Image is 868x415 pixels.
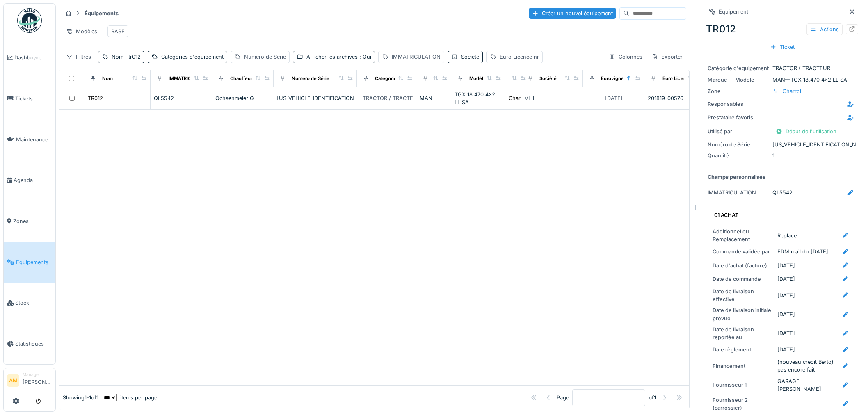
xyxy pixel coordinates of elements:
[15,95,52,103] span: Tickets
[708,173,765,181] strong: Champs personnalisés
[708,87,769,95] div: Zone
[14,176,52,184] span: Agenda
[711,207,853,223] summary: 01 ACHAT
[111,27,125,35] div: BASE
[13,217,52,225] span: Zones
[112,53,141,61] div: Nom
[708,114,769,121] div: Prestataire favoris
[708,76,769,84] div: Marque — Modèle
[713,396,774,412] div: Fournisseur 2 (carrossier)
[4,283,55,324] a: Stock
[772,126,840,137] div: Début de l'utilisation
[14,54,52,62] span: Dashboard
[420,94,448,102] div: MAN
[713,306,774,322] div: Date de livraison initiale prévue
[375,75,432,82] div: Catégories d'équipement
[539,75,557,82] div: Société
[767,41,798,52] div: Ticket
[713,287,774,303] div: Date de livraison effective
[714,211,847,219] div: 01 ACHAT
[88,94,103,102] div: TR012
[713,346,774,353] div: Date règlement
[461,53,479,61] div: Société
[648,94,703,102] div: 201819-00576
[605,51,646,63] div: Colonnes
[777,329,795,337] div: [DATE]
[23,372,52,389] li: [PERSON_NAME]
[81,9,122,17] strong: Équipements
[777,275,795,283] div: [DATE]
[4,242,55,283] a: Équipements
[708,64,857,72] div: TRACTOR / TRACTEUR
[713,262,774,269] div: Date d'achat (facture)
[292,75,329,82] div: Numéro de Série
[102,394,157,401] div: items per page
[777,358,838,374] div: (nouveau crédit Berto) pas encore fait
[15,340,52,348] span: Statistiques
[4,119,55,160] a: Maintenance
[500,53,539,61] div: Euro Licence nr
[4,201,55,242] a: Zones
[306,53,371,61] div: Afficher les archivés
[708,152,857,160] div: 1
[358,54,371,60] span: : Oui
[529,8,616,19] div: Créer un nouvel équipement
[706,22,858,36] div: TR012
[777,248,828,255] div: EDM mail du [DATE]
[244,53,286,61] div: Numéro de Série
[708,141,857,148] div: [US_VEHICLE_IDENTIFICATION_NUMBER]
[557,394,569,401] div: Page
[154,94,209,102] div: QL5542
[525,94,580,102] div: VL L
[16,258,52,266] span: Équipements
[713,381,774,389] div: Fournisseur 1
[62,25,101,37] div: Modèles
[806,23,843,35] div: Actions
[713,326,774,341] div: Date de livraison reportée au
[662,75,698,82] div: Euro Licence nr
[649,394,656,401] strong: of 1
[708,64,769,72] div: Catégorie d'équipement
[708,100,769,108] div: Responsables
[713,275,774,283] div: Date de commande
[16,136,52,144] span: Maintenance
[713,228,774,243] div: Additionnel ou Remplacement
[4,324,55,365] a: Statistiques
[708,152,769,160] div: Quantité
[102,75,113,82] div: Nom
[4,78,55,119] a: Tickets
[455,91,502,106] div: TGX 18.470 4x2 LL SA
[777,292,795,299] div: [DATE]
[777,346,795,353] div: [DATE]
[708,189,769,196] div: IMMATRICULATION
[63,394,98,401] div: Showing 1 - 1 of 1
[392,53,441,61] div: IMMATRICULATION
[23,372,52,378] div: Manager
[772,189,793,196] div: QL5542
[605,94,623,102] div: [DATE]
[777,377,838,393] div: GARAGE [PERSON_NAME]
[469,75,486,82] div: Modèle
[15,299,52,307] span: Stock
[719,8,748,16] div: Équipement
[4,37,55,78] a: Dashboard
[713,248,774,255] div: Commande validée par
[230,75,273,82] div: Chauffeur principal
[7,372,52,391] a: AM Manager[PERSON_NAME]
[713,362,774,370] div: Financement
[7,374,19,387] li: AM
[4,160,55,201] a: Agenda
[777,232,797,239] div: Replace
[648,51,686,63] div: Exporter
[783,87,801,95] div: Charroi
[777,310,795,318] div: [DATE]
[708,141,769,148] div: Numéro de Série
[777,262,795,269] div: [DATE]
[161,53,224,61] div: Catégories d'équipement
[601,75,661,82] div: Eurovignette valide jusque
[708,76,857,84] div: MAN — TGX 18.470 4x2 LL SA
[363,94,420,102] div: TRACTOR / TRACTEUR
[509,94,527,102] div: Charroi
[708,128,769,135] div: Utilisé par
[215,94,270,102] div: Ochsenmeier G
